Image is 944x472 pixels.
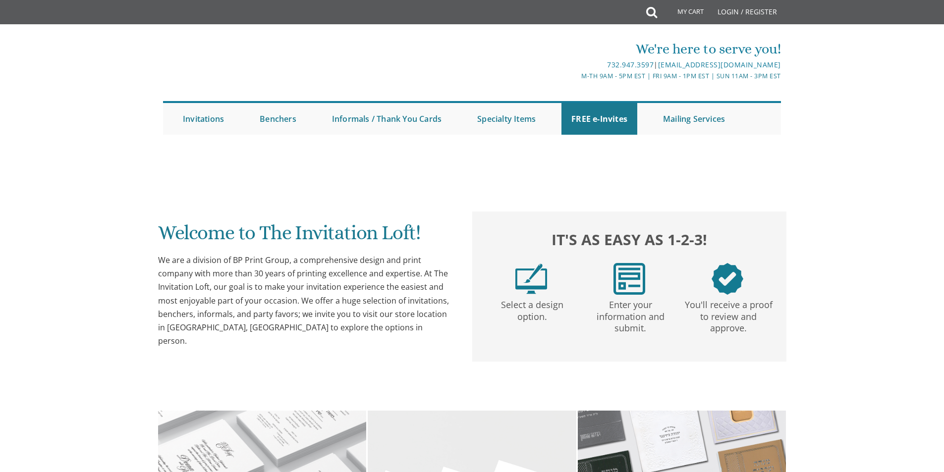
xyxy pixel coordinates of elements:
[250,103,306,135] a: Benchers
[656,1,711,26] a: My Cart
[370,59,781,71] div: |
[173,103,234,135] a: Invitations
[158,254,452,348] div: We are a division of BP Print Group, a comprehensive design and print company with more than 30 y...
[322,103,451,135] a: Informals / Thank You Cards
[485,295,579,323] p: Select a design option.
[370,39,781,59] div: We're here to serve you!
[681,295,776,334] p: You'll receive a proof to review and approve.
[515,263,547,295] img: step1.png
[467,103,546,135] a: Specialty Items
[583,295,677,334] p: Enter your information and submit.
[658,60,781,69] a: [EMAIL_ADDRESS][DOMAIN_NAME]
[158,222,452,251] h1: Welcome to The Invitation Loft!
[561,103,637,135] a: FREE e-Invites
[653,103,735,135] a: Mailing Services
[613,263,645,295] img: step2.png
[712,263,743,295] img: step3.png
[607,60,654,69] a: 732.947.3597
[370,71,781,81] div: M-Th 9am - 5pm EST | Fri 9am - 1pm EST | Sun 11am - 3pm EST
[482,228,777,251] h2: It's as easy as 1-2-3!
